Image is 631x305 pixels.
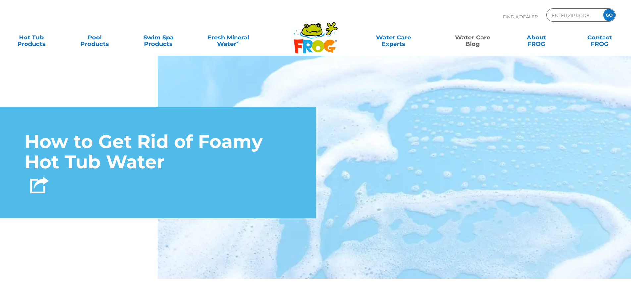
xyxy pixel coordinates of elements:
[236,39,239,45] sup: ∞
[134,31,183,44] a: Swim SpaProducts
[25,132,291,172] h1: How to Get Rid of Foamy Hot Tub Water
[7,31,56,44] a: Hot TubProducts
[353,31,434,44] a: Water CareExperts
[448,31,497,44] a: Water CareBlog
[552,10,596,20] input: Zip Code Form
[603,9,615,21] input: GO
[511,31,561,44] a: AboutFROG
[575,31,624,44] a: ContactFROG
[197,31,259,44] a: Fresh MineralWater∞
[290,13,341,54] img: Frog Products Logo
[503,8,538,25] p: Find A Dealer
[30,177,49,193] img: Share
[70,31,120,44] a: PoolProducts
